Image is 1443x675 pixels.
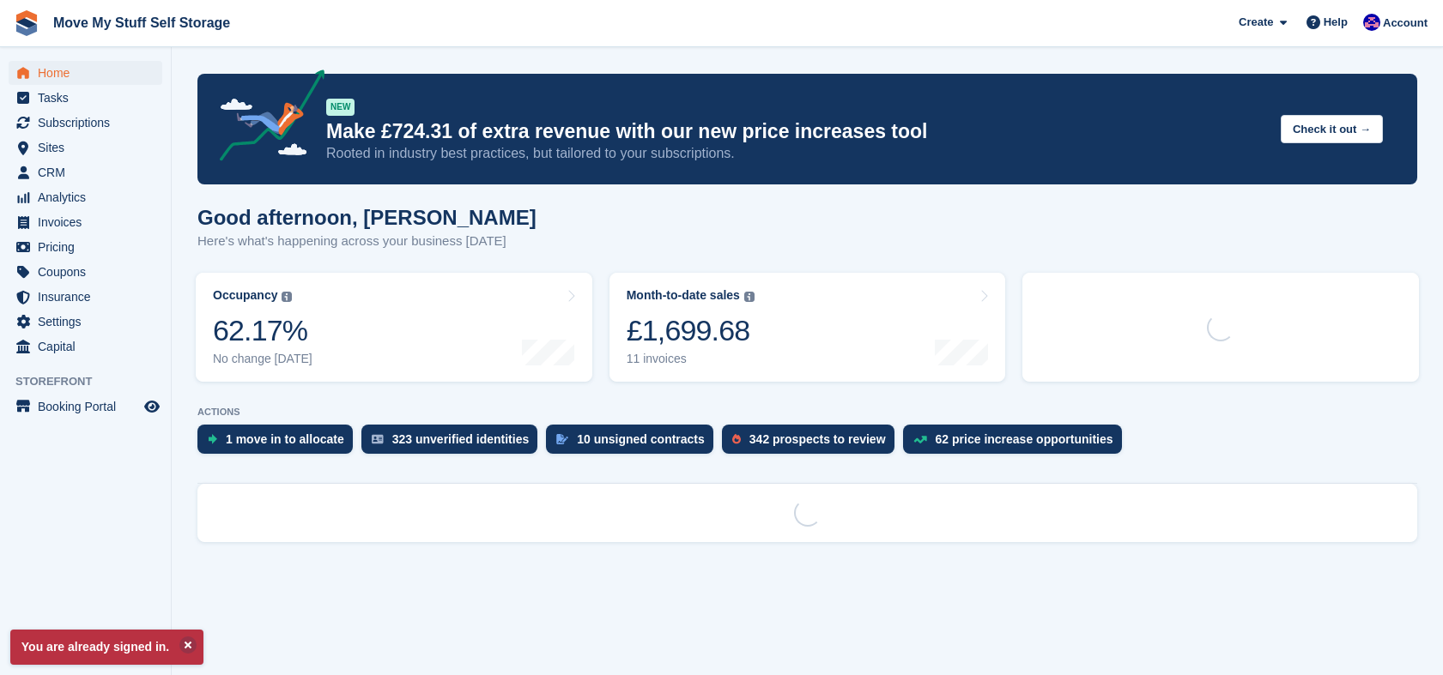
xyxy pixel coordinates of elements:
p: Make £724.31 of extra revenue with our new price increases tool [326,119,1267,144]
p: Rooted in industry best practices, but tailored to your subscriptions. [326,144,1267,163]
div: NEW [326,99,355,116]
span: Subscriptions [38,111,141,135]
span: Booking Portal [38,395,141,419]
a: menu [9,210,162,234]
a: menu [9,310,162,334]
span: Analytics [38,185,141,209]
a: menu [9,285,162,309]
span: Storefront [15,373,171,390]
a: menu [9,185,162,209]
img: Jade Whetnall [1363,14,1380,31]
span: Settings [38,310,141,334]
a: 323 unverified identities [361,425,547,462]
img: move_ins_to_allocate_icon-fdf77a2bb77ea45bf5b3d319d69a93e2d87916cf1d5bf7949dd705db3b84f3ca.svg [208,434,217,444]
span: Insurance [38,285,141,309]
a: menu [9,395,162,419]
span: Invoices [38,210,141,234]
a: 10 unsigned contracts [546,425,722,462]
div: 1 move in to allocate [226,432,344,446]
a: Occupancy 62.17% No change [DATE] [196,273,592,382]
img: stora-icon-8386f47178a22dfd0bd8f6a31ec36ba5ce8667c1dd55bd0f319d3a0aa187defe.svg [14,10,39,36]
div: 11 invoices [627,352,755,366]
p: You are already signed in. [10,630,203,665]
a: menu [9,61,162,85]
div: No change [DATE] [213,352,312,366]
a: menu [9,334,162,359]
span: Pricing [38,235,141,259]
button: Check it out → [1281,115,1383,143]
a: menu [9,111,162,135]
a: menu [9,260,162,284]
p: Here's what's happening across your business [DATE] [197,232,537,251]
span: Capital [38,334,141,359]
a: menu [9,86,162,110]
img: icon-info-grey-7440780725fd019a000dd9b08b2336e03edf1995a4989e88bcd33f0948082b44.svg [282,292,292,302]
div: 62 price increase opportunities [936,432,1113,446]
span: Account [1383,15,1428,32]
a: 1 move in to allocate [197,425,361,462]
img: price-adjustments-announcement-icon-8257ccfd72463d97f412b2fc003d46551f7dbcb40ab6d574587a9cd5c0d94... [205,69,325,167]
div: Occupancy [213,288,277,303]
a: Month-to-date sales £1,699.68 11 invoices [609,273,1006,382]
div: 323 unverified identities [392,432,530,446]
span: Help [1324,14,1348,31]
a: 62 price increase opportunities [903,425,1131,462]
img: prospect-51fa495bee0391a8d652442698ab0144808aea92771e9ea1ae160a38d050c398.svg [732,434,741,444]
img: price_increase_opportunities-93ffe204e8149a01c8c9dc8f82e8f89637d9d84a8eef4429ea346261dce0b2c0.svg [913,436,927,443]
div: 10 unsigned contracts [577,432,705,446]
div: Month-to-date sales [627,288,740,303]
div: 62.17% [213,313,312,348]
span: Coupons [38,260,141,284]
span: Home [38,61,141,85]
a: menu [9,235,162,259]
span: Sites [38,136,141,160]
p: ACTIONS [197,407,1417,418]
span: CRM [38,160,141,184]
span: Create [1239,14,1273,31]
img: contract_signature_icon-13c848040528278c33f63329250d36e43548de30e8caae1d1a13099fd9432cc5.svg [556,434,568,444]
img: verify_identity-adf6edd0f0f0b5bbfe63781bf79b02c33cf7c696d77639b501bdc392416b5a36.svg [372,434,384,444]
a: 342 prospects to review [722,425,903,462]
a: Move My Stuff Self Storage [46,9,237,37]
a: menu [9,136,162,160]
div: 342 prospects to review [749,432,886,446]
div: £1,699.68 [627,313,755,348]
span: Tasks [38,86,141,110]
img: icon-info-grey-7440780725fd019a000dd9b08b2336e03edf1995a4989e88bcd33f0948082b44.svg [744,292,755,302]
a: Preview store [142,396,162,417]
a: menu [9,160,162,184]
h1: Good afternoon, [PERSON_NAME] [197,206,537,229]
